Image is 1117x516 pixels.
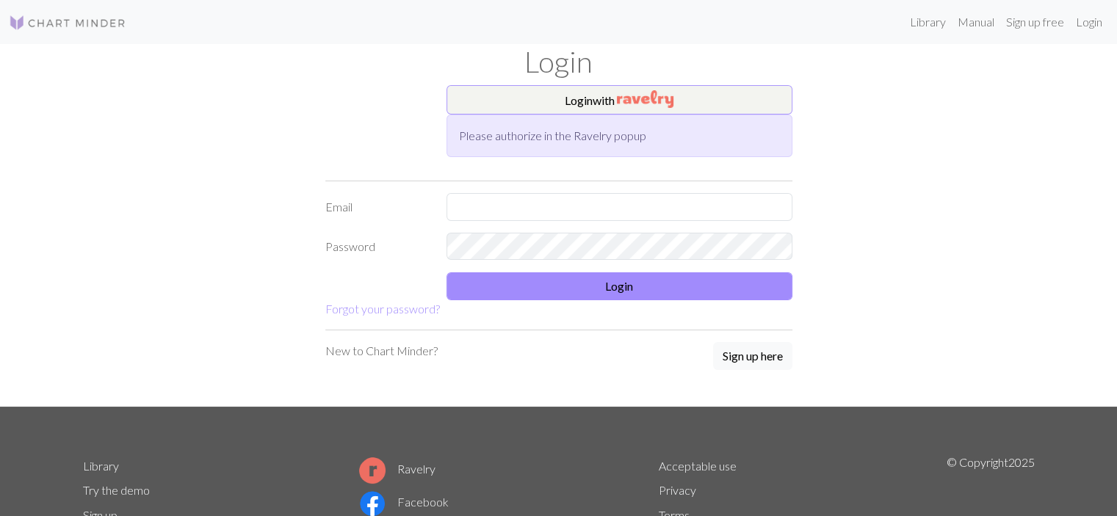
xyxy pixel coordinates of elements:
h1: Login [74,44,1044,79]
a: Ravelry [359,462,435,476]
button: Login [447,272,792,300]
button: Sign up here [713,342,792,370]
a: Manual [952,7,1000,37]
a: Privacy [659,483,696,497]
img: Ravelry logo [359,457,386,484]
img: Ravelry [617,90,673,108]
a: Library [904,7,952,37]
a: Login [1070,7,1108,37]
a: Facebook [359,495,449,509]
a: Sign up free [1000,7,1070,37]
label: Password [317,233,438,261]
a: Forgot your password? [325,302,440,316]
div: Please authorize in the Ravelry popup [447,115,792,157]
p: New to Chart Minder? [325,342,438,360]
a: Library [83,459,119,473]
button: Loginwith [447,85,792,115]
a: Sign up here [713,342,792,371]
img: Logo [9,14,126,32]
a: Acceptable use [659,459,737,473]
label: Email [317,193,438,221]
a: Try the demo [83,483,150,497]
